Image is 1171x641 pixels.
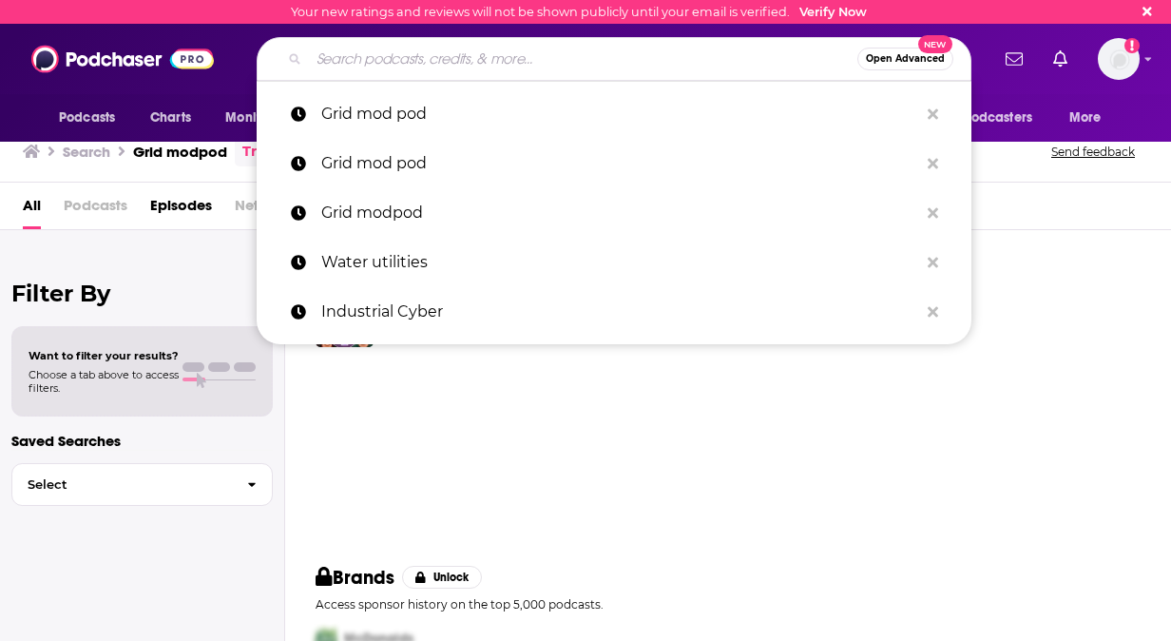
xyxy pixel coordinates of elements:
p: Grid mod pod [321,139,918,188]
button: Send feedback [1046,144,1141,160]
input: Search podcasts, credits, & more... [309,44,857,74]
a: Charts [138,100,202,136]
h2: Filter By [11,280,273,307]
h3: Grid modpod [133,143,227,161]
p: Access sponsor history on the top 5,000 podcasts. [316,597,1141,612]
button: Select [11,463,273,506]
a: Show notifications dropdown [1046,43,1075,75]
p: Grid mod pod [321,89,918,139]
button: open menu [929,100,1060,136]
p: Grid modpod [321,188,918,238]
span: Monitoring [225,105,293,131]
button: Show profile menu [1098,38,1140,80]
span: Networks [235,190,298,229]
span: Podcasts [59,105,115,131]
p: Saved Searches [11,432,273,450]
div: Your new ratings and reviews will not be shown publicly until your email is verified. [291,5,867,19]
a: Verify Now [799,5,867,19]
img: Podchaser - Follow, Share and Rate Podcasts [31,41,214,77]
a: Grid mod pod [257,89,971,139]
a: Grid mod pod [257,139,971,188]
button: open menu [46,100,140,136]
span: Select [12,478,232,491]
span: Podcasts [64,190,127,229]
span: For Podcasters [941,105,1032,131]
span: More [1069,105,1102,131]
button: Open AdvancedNew [857,48,953,70]
h3: Search [63,143,110,161]
span: Charts [150,105,191,131]
a: Show notifications dropdown [998,43,1030,75]
button: Unlock [402,566,483,589]
a: Industrial Cyber [257,287,971,337]
span: Logged in as Alexish212 [1098,38,1140,80]
img: User Profile [1098,38,1140,80]
p: Industrial Cyber [321,287,918,337]
button: open menu [1056,100,1125,136]
a: Grid modpod [257,188,971,238]
a: Try an exact match [242,141,381,163]
h2: Brands [316,566,394,590]
button: open menu [212,100,317,136]
span: Choose a tab above to access filters. [29,368,179,395]
span: New [918,35,952,53]
p: Water utilities [321,238,918,287]
span: Open Advanced [866,54,945,64]
a: All [23,190,41,229]
div: Search podcasts, credits, & more... [257,37,971,81]
a: Water utilities [257,238,971,287]
svg: Email not verified [1124,38,1140,53]
a: Episodes [150,190,212,229]
span: Want to filter your results? [29,349,179,362]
